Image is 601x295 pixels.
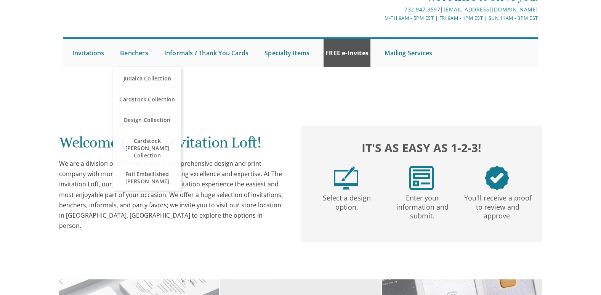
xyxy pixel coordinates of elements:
[59,134,285,157] h1: Welcome to The Invitation Loft!
[404,6,440,13] a: 732.947.3597
[485,166,509,190] img: step3.png
[59,159,285,231] div: We are a division of BP Print Group, a comprehensive design and print company with more than 30 y...
[386,190,458,221] p: Enter your information and submit.
[324,39,370,67] a: FREE e-Invites
[115,133,179,163] span: Cardstock [PERSON_NAME] Collection
[222,14,538,22] div: M-Th 9am - 5pm EST | Fri 9am - 1pm EST | Sun 11am - 3pm EST
[113,90,181,109] a: Cardstock Collection
[113,67,181,90] a: Judaica Collection
[462,190,534,221] p: You'll receive a proof to review and approve.
[113,165,181,191] a: Foil Embellished [PERSON_NAME]
[311,190,383,212] p: Select a design option.
[383,39,434,67] a: Mailing Services
[71,39,106,67] a: Invitations
[115,92,179,107] span: Cardstock Collection
[409,166,434,190] img: step2.png
[222,5,538,14] div: |
[444,6,538,13] a: [EMAIL_ADDRESS][DOMAIN_NAME]
[118,39,150,67] a: Benchers
[113,131,181,165] a: Cardstock [PERSON_NAME] Collection
[115,167,179,189] span: Foil Embellished [PERSON_NAME]
[162,39,250,67] a: Informals / Thank You Cards
[113,109,181,131] a: Design Collection
[334,166,358,190] img: step1.png
[263,39,311,67] a: Specialty Items
[308,139,535,156] h2: It's as easy as 1-2-3!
